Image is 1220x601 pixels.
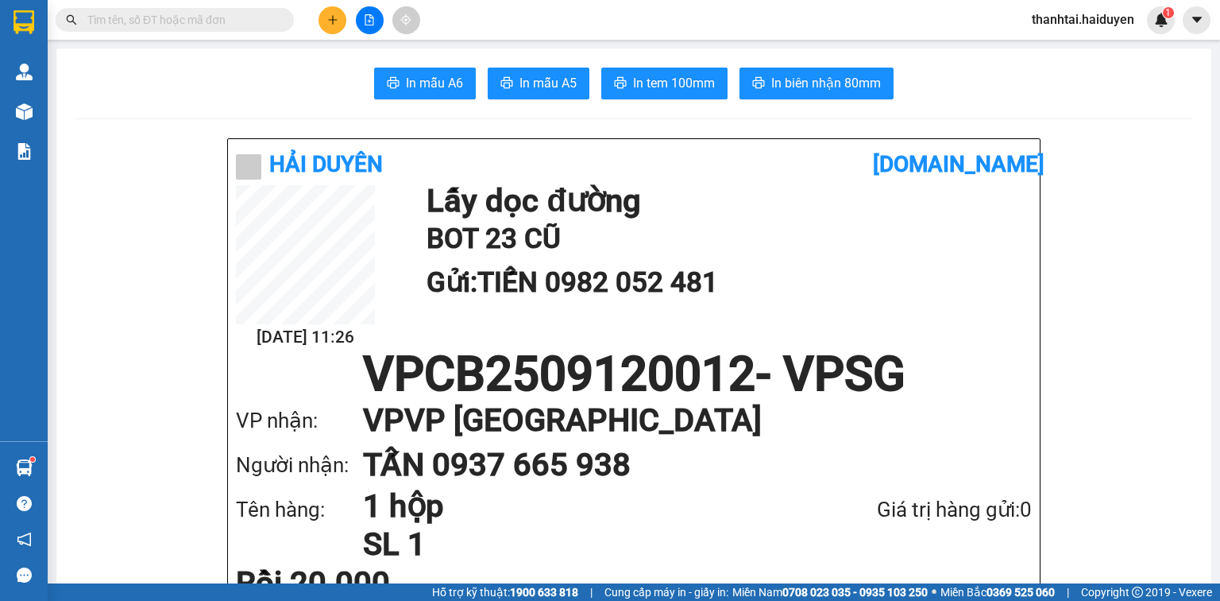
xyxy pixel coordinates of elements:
span: message [17,568,32,583]
span: aim [400,14,411,25]
span: In mẫu A5 [519,73,577,93]
img: warehouse-icon [16,103,33,120]
span: caret-down [1190,13,1204,27]
img: icon-new-feature [1154,13,1168,27]
button: aim [392,6,420,34]
img: warehouse-icon [16,459,33,476]
div: Rồi 20.000 [236,568,499,599]
span: thanhtai.haiduyen [1019,10,1147,29]
span: search [66,14,77,25]
h2: [DATE] 11:26 [236,324,375,351]
sup: 1 [30,457,35,462]
b: [DOMAIN_NAME] [873,151,1044,177]
div: Người nhận: [236,449,363,482]
span: printer [500,76,513,91]
h1: VPCB2509120012 - VPSG [236,351,1032,398]
button: printerIn mẫu A6 [374,68,476,99]
span: Miền Bắc [940,584,1055,601]
h1: TẤN 0937 665 938 [363,443,1000,487]
b: Hải Duyên [269,151,383,177]
strong: 0369 525 060 [986,586,1055,599]
span: printer [752,76,765,91]
h1: Gửi: TIẾN 0982 052 481 [427,261,1024,304]
span: copyright [1132,587,1143,598]
h1: VP VP [GEOGRAPHIC_DATA] [363,398,1000,443]
button: printerIn biên nhận 80mm [739,68,894,99]
button: file-add [356,6,384,34]
span: question-circle [17,496,32,511]
span: printer [614,76,627,91]
h1: Lấy dọc đường [427,185,1024,217]
img: warehouse-icon [16,64,33,80]
span: notification [17,532,32,547]
strong: 0708 023 035 - 0935 103 250 [782,586,928,599]
span: | [1067,584,1069,601]
button: printerIn tem 100mm [601,68,728,99]
button: plus [319,6,346,34]
span: file-add [364,14,375,25]
span: Hỗ trợ kỹ thuật: [432,584,578,601]
span: | [590,584,593,601]
span: In tem 100mm [633,73,715,93]
span: plus [327,14,338,25]
span: Miền Nam [732,584,928,601]
button: caret-down [1183,6,1210,34]
h1: 1 hộp [363,487,793,525]
input: Tìm tên, số ĐT hoặc mã đơn [87,11,275,29]
img: logo-vxr [14,10,34,34]
h2: BOT 23 CŨ [427,217,1024,261]
button: printerIn mẫu A5 [488,68,589,99]
div: VP nhận: [236,405,363,437]
span: 1 [1165,7,1171,18]
img: solution-icon [16,143,33,160]
h1: SL 1 [363,525,793,564]
strong: 1900 633 818 [510,586,578,599]
span: Cung cấp máy in - giấy in: [604,584,728,601]
span: ⚪️ [932,589,936,595]
div: Giá trị hàng gửi: 0 [793,494,1032,526]
span: In biên nhận 80mm [771,73,881,93]
span: printer [387,76,400,91]
div: Tên hàng: [236,494,363,526]
span: In mẫu A6 [406,73,463,93]
sup: 1 [1163,7,1174,18]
